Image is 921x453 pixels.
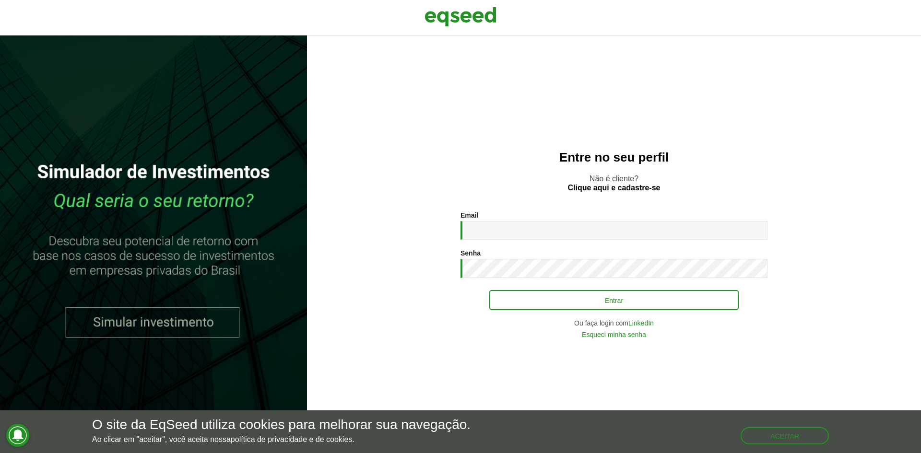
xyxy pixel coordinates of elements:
a: LinkedIn [628,320,654,326]
label: Senha [460,250,481,256]
button: Entrar [489,290,739,310]
button: Aceitar [741,427,829,444]
h5: O site da EqSeed utiliza cookies para melhorar sua navegação. [92,418,471,432]
h2: Entre no seu perfil [326,151,902,164]
label: Email [460,212,478,219]
p: Ao clicar em "aceitar", você aceita nossa . [92,435,471,444]
div: Ou faça login com [460,320,767,326]
a: política de privacidade e de cookies [231,436,353,443]
p: Não é cliente? [326,174,902,192]
img: EqSeed Logo [425,5,496,29]
a: Esqueci minha senha [582,331,646,338]
a: Clique aqui e cadastre-se [568,184,661,192]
